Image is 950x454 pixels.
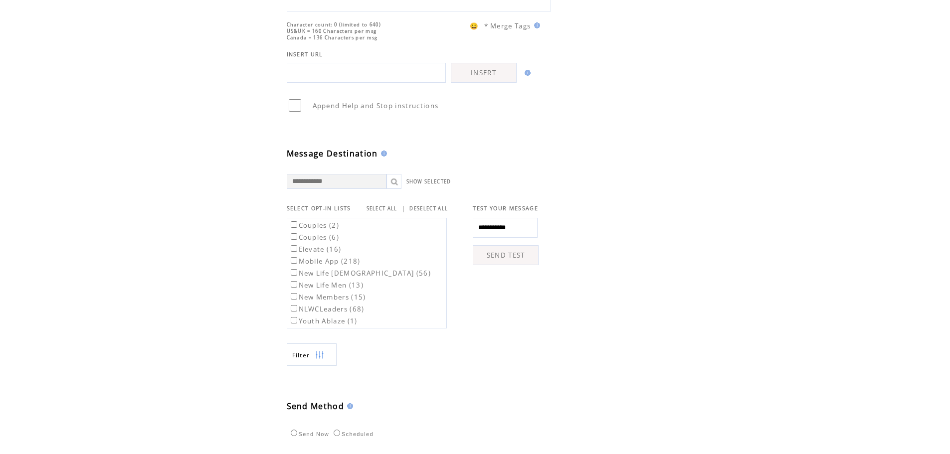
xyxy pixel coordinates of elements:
[291,233,297,240] input: Couples (6)
[291,293,297,300] input: New Members (15)
[291,305,297,311] input: NLWCLeaders (68)
[315,344,324,366] img: filters.png
[289,233,340,242] label: Couples (6)
[291,257,297,264] input: Mobile App (218)
[531,22,540,28] img: help.gif
[287,21,381,28] span: Character count: 0 (limited to 640)
[289,304,365,313] label: NLWCLeaders (68)
[522,70,531,76] img: help.gif
[291,317,297,323] input: Youth Ablaze (1)
[287,28,377,34] span: US&UK = 160 Characters per msg
[473,245,539,265] a: SEND TEST
[291,221,297,228] input: Couples (2)
[289,221,340,230] label: Couples (2)
[406,178,451,185] a: SHOW SELECTED
[289,245,342,254] label: Elevate (16)
[367,205,397,212] a: SELECT ALL
[291,430,297,436] input: Send Now
[289,257,361,266] label: Mobile App (218)
[289,316,358,325] label: Youth Ablaze (1)
[291,245,297,252] input: Elevate (16)
[287,51,323,58] span: INSERT URL
[291,269,297,276] input: New Life [DEMOGRAPHIC_DATA] (56)
[409,205,448,212] a: DESELECT ALL
[401,204,405,213] span: |
[287,34,378,41] span: Canada = 136 Characters per msg
[288,431,329,437] label: Send Now
[344,403,353,409] img: help.gif
[331,431,374,437] label: Scheduled
[287,343,337,366] a: Filter
[289,293,366,302] label: New Members (15)
[313,101,439,110] span: Append Help and Stop instructions
[289,269,431,278] label: New Life [DEMOGRAPHIC_DATA] (56)
[378,151,387,156] img: help.gif
[451,63,517,83] a: INSERT
[287,205,351,212] span: SELECT OPT-IN LISTS
[289,281,364,290] label: New Life Men (13)
[287,401,345,412] span: Send Method
[292,351,310,359] span: Show filters
[470,21,479,30] span: 😀
[473,205,538,212] span: TEST YOUR MESSAGE
[291,281,297,288] input: New Life Men (13)
[334,430,340,436] input: Scheduled
[484,21,531,30] span: * Merge Tags
[287,148,378,159] span: Message Destination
